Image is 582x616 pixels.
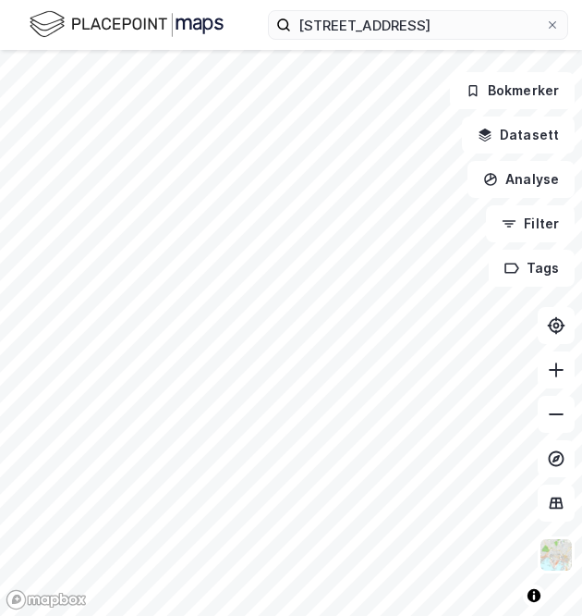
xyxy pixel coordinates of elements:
[490,527,582,616] iframe: Chat Widget
[486,205,575,242] button: Filter
[490,527,582,616] div: Kontrollprogram for chat
[291,11,545,39] input: Søk på adresse, matrikkel, gårdeiere, leietakere eller personer
[467,161,575,198] button: Analyse
[462,117,575,154] button: Datasett
[450,72,575,109] button: Bokmerker
[30,8,224,41] img: logo.f888ab2527a4732fd821a326f86c7f29.svg
[6,589,87,610] a: Mapbox homepage
[489,250,575,287] button: Tags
